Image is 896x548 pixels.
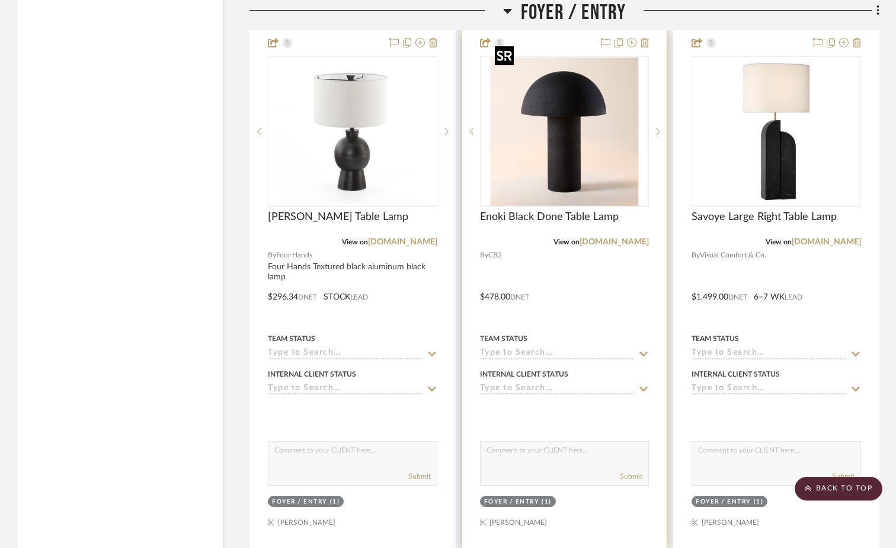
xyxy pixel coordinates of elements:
[692,333,739,344] div: Team Status
[580,238,649,246] a: [DOMAIN_NAME]
[480,384,635,395] input: Type to Search…
[692,369,780,380] div: Internal Client Status
[330,498,340,506] div: (1)
[268,369,356,380] div: Internal Client Status
[692,348,847,359] input: Type to Search…
[480,211,619,224] span: Enoki Black Done Table Lamp
[490,58,638,206] img: Enoki Black Done Table Lamp
[368,238,437,246] a: [DOMAIN_NAME]
[268,348,423,359] input: Type to Search…
[488,250,502,261] span: CB2
[792,238,861,246] a: [DOMAIN_NAME]
[620,471,642,482] button: Submit
[268,333,315,344] div: Team Status
[692,250,700,261] span: By
[692,384,847,395] input: Type to Search…
[481,57,649,206] div: 0
[480,369,568,380] div: Internal Client Status
[480,333,527,344] div: Team Status
[795,477,882,501] scroll-to-top-button: BACK TO TOP
[268,384,423,395] input: Type to Search…
[480,250,488,261] span: By
[279,58,427,206] img: Kelita Table Lamp
[692,57,860,206] div: 0
[480,348,635,359] input: Type to Search…
[542,498,552,506] div: (1)
[832,471,855,482] button: Submit
[696,498,751,506] div: Foyer / Entry
[702,58,850,206] img: Savoye Large Right Table Lamp
[484,498,539,506] div: Foyer / Entry
[268,250,276,261] span: By
[272,498,327,506] div: Foyer / Entry
[408,471,431,482] button: Submit
[342,238,368,246] span: View on
[692,211,837,224] span: Savoye Large Right Table Lamp
[268,57,437,206] div: 0
[276,250,312,261] span: Four Hands
[700,250,766,261] span: Visual Comfort & Co.
[268,211,408,224] span: [PERSON_NAME] Table Lamp
[553,238,580,246] span: View on
[754,498,764,506] div: (1)
[766,238,792,246] span: View on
